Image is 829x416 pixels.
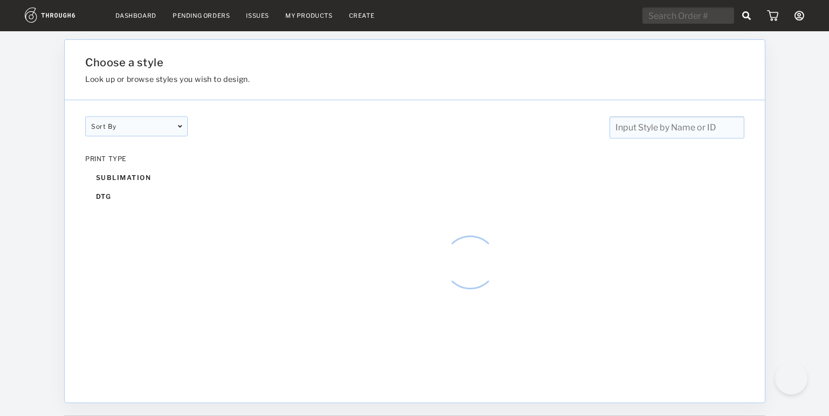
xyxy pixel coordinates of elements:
[775,362,807,394] iframe: Toggle Customer Support
[173,12,230,19] a: Pending Orders
[767,10,778,21] img: icon_cart.dab5cea1.svg
[246,12,269,19] a: Issues
[85,187,188,206] div: dtg
[85,56,633,69] h1: Choose a style
[609,116,744,138] input: Input Style by Name or ID
[85,155,188,163] div: PRINT TYPE
[349,12,375,19] a: Create
[85,168,188,187] div: sublimation
[85,116,188,136] div: Sort By
[285,12,333,19] a: My Products
[85,74,633,84] h3: Look up or browse styles you wish to design.
[115,12,156,19] a: Dashboard
[25,8,99,23] img: logo.1c10ca64.svg
[642,8,734,24] input: Search Order #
